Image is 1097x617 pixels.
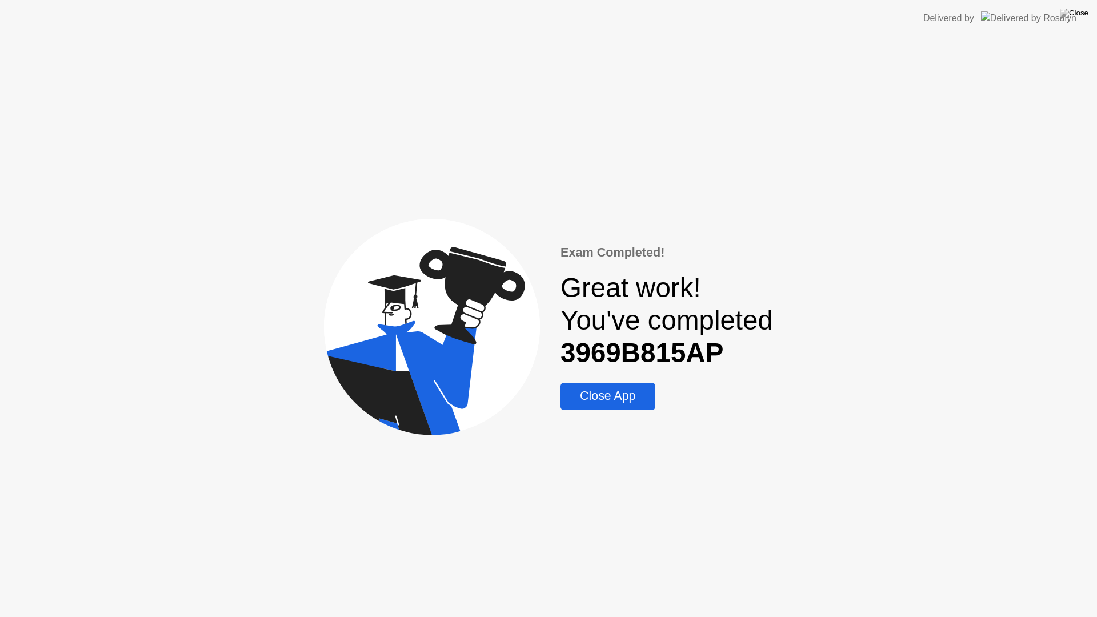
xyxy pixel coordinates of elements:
b: 3969B815AP [560,338,723,368]
button: Close App [560,383,655,410]
img: Close [1060,9,1088,18]
img: Delivered by Rosalyn [981,11,1076,25]
div: Great work! You've completed [560,271,773,369]
div: Delivered by [923,11,974,25]
div: Exam Completed! [560,243,773,262]
div: Close App [564,389,651,403]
